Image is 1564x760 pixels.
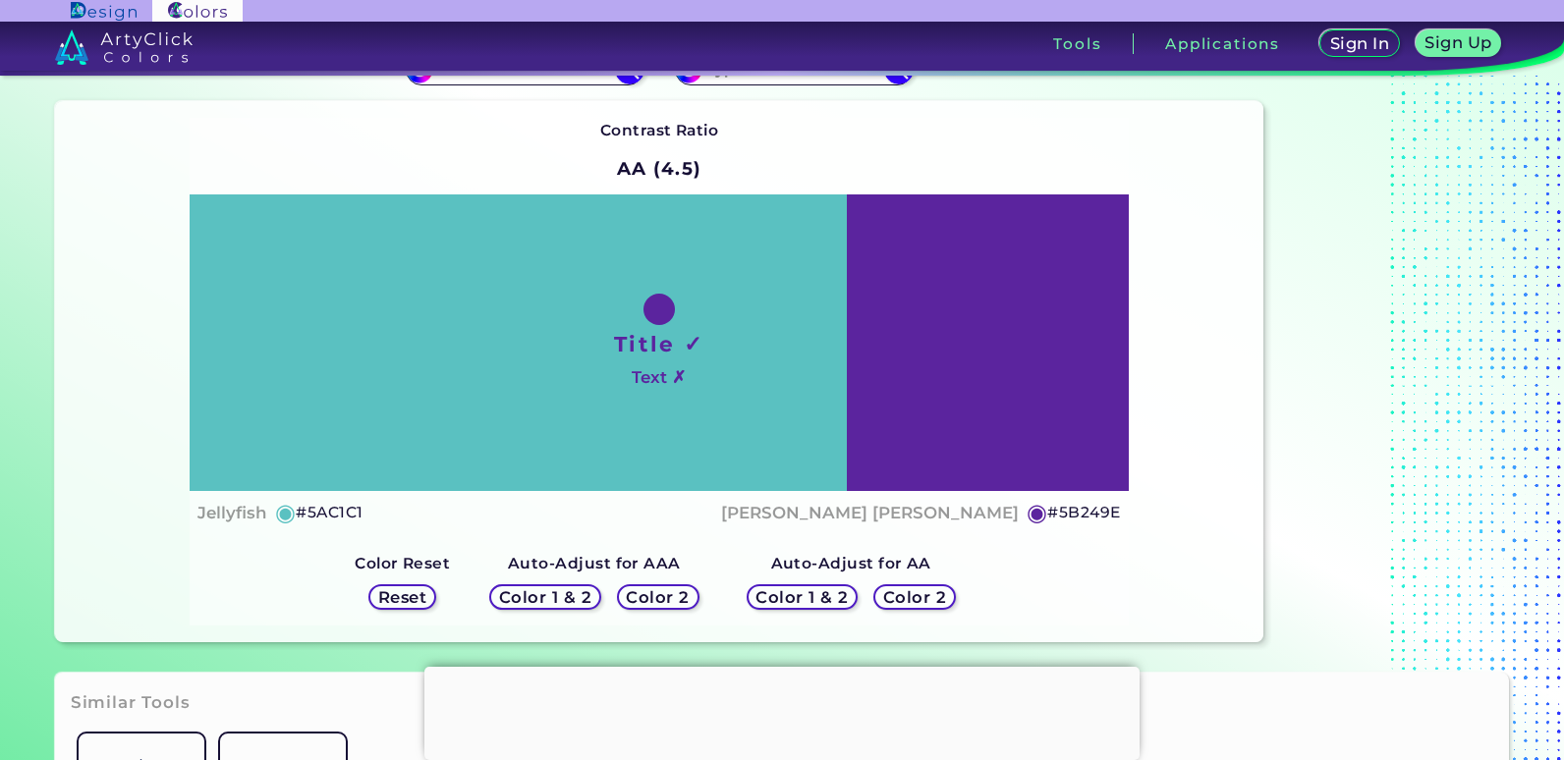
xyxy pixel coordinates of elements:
[771,554,931,572] strong: Auto-Adjust for AA
[497,588,593,605] h5: Color 1 & 2
[754,588,850,605] h5: Color 1 & 2
[377,588,427,605] h5: Reset
[71,691,191,715] h3: Similar Tools
[721,499,1019,527] h4: [PERSON_NAME] [PERSON_NAME]
[614,329,704,358] h1: Title ✓
[632,363,686,392] h4: Text ✗
[1165,36,1280,51] h3: Applications
[600,121,719,139] strong: Contrast Ratio
[275,501,297,524] h5: ◉
[197,499,267,527] h4: Jellyfish
[608,147,711,190] h2: AA (4.5)
[1424,34,1493,51] h5: Sign Up
[1414,29,1503,58] a: Sign Up
[355,554,450,572] strong: Color Reset
[55,29,194,65] img: logo_artyclick_colors_white.svg
[508,554,681,572] strong: Auto-Adjust for AAA
[1328,35,1390,52] h5: Sign In
[424,667,1140,755] iframe: Advertisement
[882,588,948,605] h5: Color 2
[71,2,137,21] img: ArtyClick Design logo
[1053,36,1101,51] h3: Tools
[1317,29,1401,58] a: Sign In
[625,588,691,605] h5: Color 2
[1047,500,1120,525] h5: #5B249E
[296,500,363,525] h5: #5AC1C1
[1027,501,1048,524] h5: ◉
